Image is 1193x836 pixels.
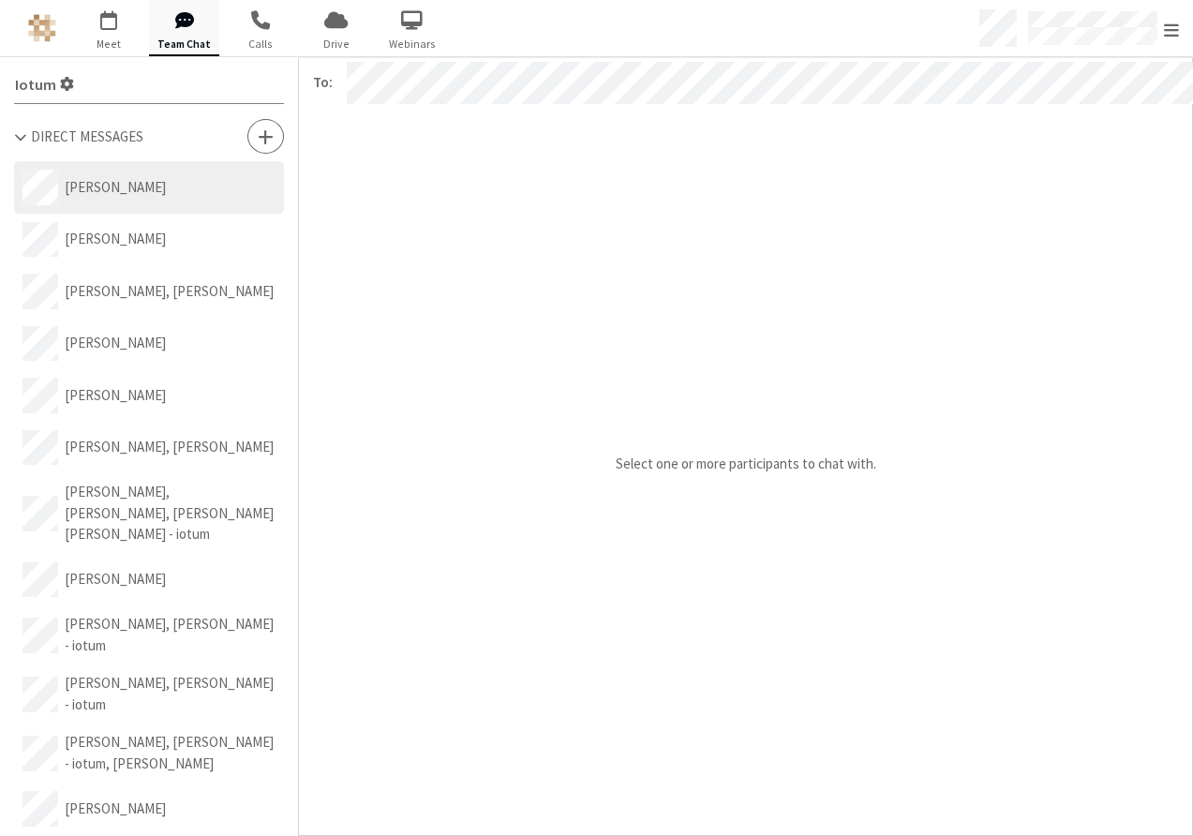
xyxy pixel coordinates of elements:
span: Direct Messages [31,127,143,145]
button: [PERSON_NAME], [PERSON_NAME] - iotum [14,605,284,664]
span: Team Chat [149,36,219,52]
img: Iotum [28,14,56,42]
button: [PERSON_NAME] [14,318,284,370]
button: [PERSON_NAME], [PERSON_NAME] - iotum [14,664,284,724]
span: Iotum [15,77,56,94]
p: Select one or more participants to chat with. [299,454,1192,475]
button: [PERSON_NAME] [14,554,284,606]
span: Drive [301,36,371,52]
button: [PERSON_NAME] [14,214,284,266]
button: [PERSON_NAME], [PERSON_NAME] - iotum, [PERSON_NAME] [14,724,284,783]
button: [PERSON_NAME], [PERSON_NAME], [PERSON_NAME] [PERSON_NAME] - iotum [14,473,284,554]
span: Meet [73,36,143,52]
button: [PERSON_NAME], [PERSON_NAME] [14,265,284,318]
span: Calls [225,36,295,52]
button: [PERSON_NAME], [PERSON_NAME] [14,422,284,474]
span: To: [299,58,347,108]
button: Settings [7,65,82,103]
span: Webinars [377,36,447,52]
button: [PERSON_NAME] [14,783,284,835]
button: [PERSON_NAME] [14,161,284,214]
button: [PERSON_NAME] [14,369,284,422]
